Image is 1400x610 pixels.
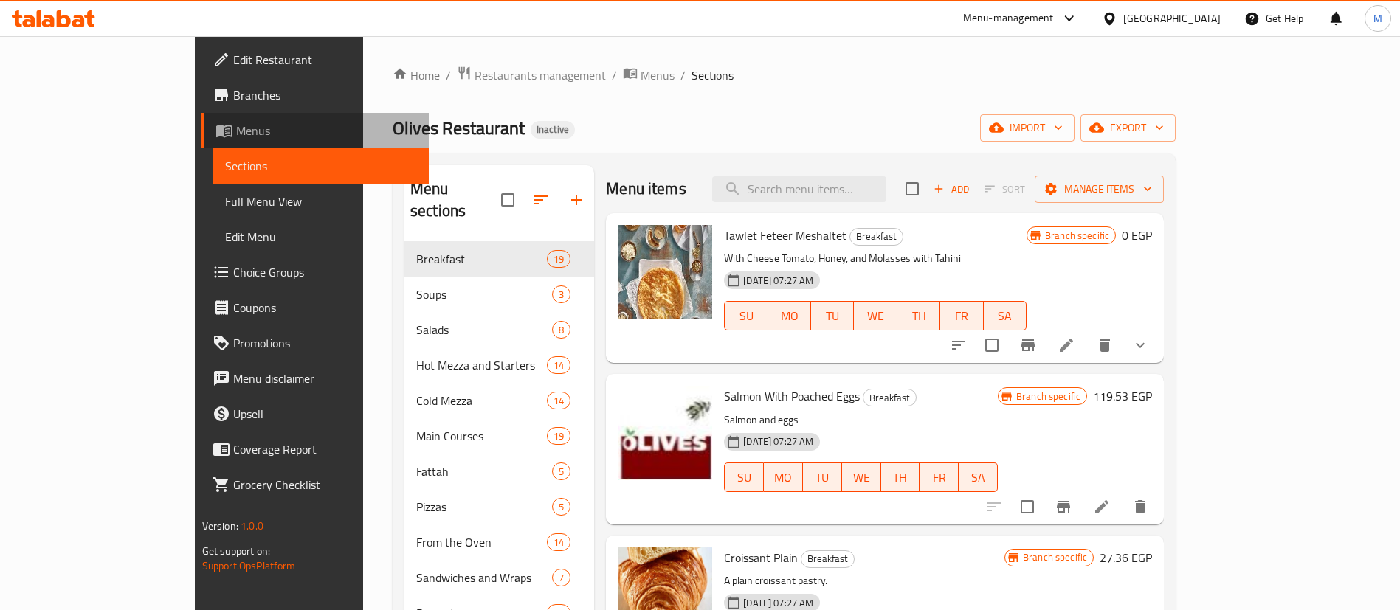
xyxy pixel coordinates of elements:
input: search [712,176,886,202]
span: Sort sections [523,182,559,218]
button: TU [803,462,842,492]
span: 8 [553,323,570,337]
span: [DATE] 07:27 AM [737,596,819,610]
div: items [547,356,570,374]
a: Edit Menu [213,219,429,254]
span: MO [770,467,797,488]
button: import [980,114,1075,142]
span: Coupons [233,299,417,316]
span: WE [860,305,891,327]
button: MO [768,301,811,330]
span: SA [990,305,1021,327]
span: Select to update [976,330,1007,361]
div: Fattah [416,462,552,480]
span: Full Menu View [225,193,417,210]
div: items [552,569,570,586]
span: Get support on: [202,541,270,561]
a: Branches [201,77,429,113]
span: M [1373,10,1382,27]
nav: breadcrumb [393,66,1176,85]
span: Inactive [531,123,575,136]
p: With Cheese Tomato, Honey, and Molasses with Tahini [724,249,1027,268]
h2: Menu sections [410,178,501,222]
a: Full Menu View [213,184,429,219]
span: FR [946,305,977,327]
a: Edit menu item [1058,336,1075,354]
span: Branches [233,86,417,104]
span: SU [731,305,762,327]
div: items [547,533,570,551]
span: From the Oven [416,533,547,551]
li: / [446,66,451,84]
p: Salmon and eggs [724,411,998,429]
span: export [1092,119,1164,137]
a: Grocery Checklist [201,467,429,502]
div: Cold Mezza14 [404,383,594,418]
span: Salmon With Poached Eggs [724,385,860,407]
div: items [547,427,570,445]
a: Edit Restaurant [201,42,429,77]
div: items [552,462,570,480]
a: Choice Groups [201,254,429,290]
span: Promotions [233,334,417,352]
div: Breakfast [416,250,547,268]
a: Edit menu item [1093,498,1111,516]
span: Soups [416,285,552,303]
span: Menus [236,122,417,139]
div: Soups3 [404,277,594,312]
li: / [612,66,617,84]
button: SU [724,462,764,492]
a: Promotions [201,325,429,361]
div: Breakfast [801,550,855,568]
span: Breakfast [850,228,903,245]
div: Sandwiches and Wraps [416,569,552,586]
span: 3 [553,288,570,302]
div: items [552,321,570,339]
span: SU [731,467,758,488]
span: 19 [548,429,570,443]
span: Select to update [1012,491,1043,522]
span: import [992,119,1063,137]
span: Add [931,181,971,198]
span: Menus [641,66,675,84]
span: Edit Restaurant [233,51,417,69]
span: TH [903,305,934,327]
a: Sections [213,148,429,184]
button: TH [881,462,920,492]
span: WE [848,467,875,488]
span: Select all sections [492,184,523,215]
span: 1.0.0 [241,516,263,536]
span: Olives Restaurant [393,111,525,145]
div: Breakfast [863,389,917,406]
span: 5 [553,465,570,479]
div: Inactive [531,121,575,139]
div: items [552,498,570,516]
button: sort-choices [941,327,976,363]
span: FR [925,467,953,488]
div: [GEOGRAPHIC_DATA] [1123,10,1221,27]
span: Select section first [975,178,1035,201]
span: TU [809,467,836,488]
span: Branch specific [1039,229,1115,243]
span: Edit Menu [225,228,417,246]
button: WE [854,301,897,330]
button: TU [811,301,854,330]
span: 7 [553,571,570,585]
img: Salmon With Poached Eggs [618,386,712,480]
a: Menu disclaimer [201,361,429,396]
span: Breakfast [863,389,916,406]
button: TH [897,301,940,330]
button: Add section [559,182,594,218]
li: / [680,66,686,84]
a: Menus [201,113,429,148]
span: Cold Mezza [416,392,547,409]
span: 14 [548,358,570,372]
span: Coverage Report [233,440,417,458]
span: Grocery Checklist [233,476,417,493]
span: Salads [416,321,552,339]
span: [DATE] 07:27 AM [737,274,819,288]
span: Tawlet Feteer Meshaltet [724,224,846,246]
